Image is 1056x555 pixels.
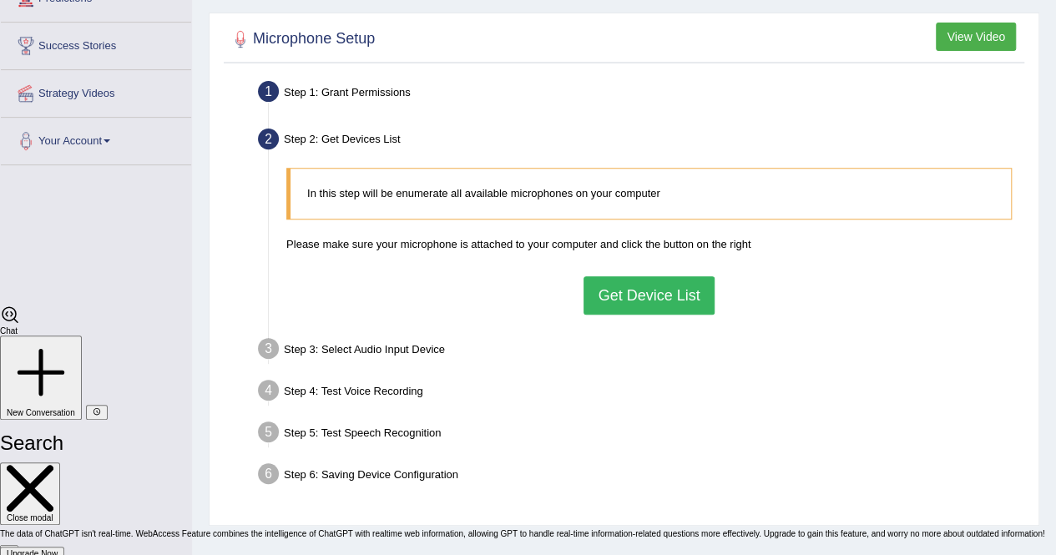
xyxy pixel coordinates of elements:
[286,236,1012,252] p: Please make sure your microphone is attached to your computer and click the button on the right
[7,513,53,522] span: Close modal
[250,458,1031,495] div: Step 6: Saving Device Configuration
[250,333,1031,370] div: Step 3: Select Audio Input Device
[250,416,1031,453] div: Step 5: Test Speech Recognition
[584,276,714,315] button: Get Device List
[1,23,191,64] a: Success Stories
[936,23,1016,51] button: View Video
[1,118,191,159] a: Your Account
[228,27,375,52] h2: Microphone Setup
[7,408,75,417] span: New Conversation
[250,76,1031,113] div: Step 1: Grant Permissions
[1,70,191,112] a: Strategy Videos
[250,375,1031,411] div: Step 4: Test Voice Recording
[250,124,1031,160] div: Step 2: Get Devices List
[286,168,1012,219] blockquote: In this step will be enumerate all available microphones on your computer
